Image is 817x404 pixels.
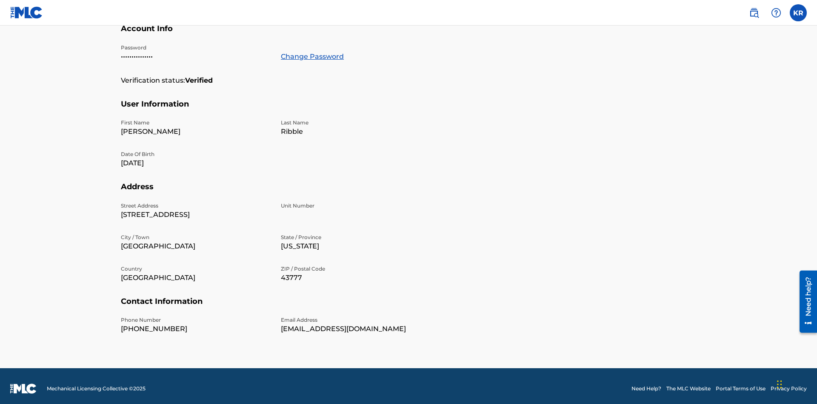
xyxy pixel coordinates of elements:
[771,8,781,18] img: help
[121,182,696,202] h5: Address
[121,297,696,317] h5: Contact Information
[10,6,43,19] img: MLC Logo
[121,127,271,137] p: [PERSON_NAME]
[121,158,271,168] p: [DATE]
[10,384,37,394] img: logo
[749,8,759,18] img: search
[121,210,271,220] p: [STREET_ADDRESS]
[631,385,661,392] a: Need Help?
[121,44,271,52] p: Password
[790,4,807,21] div: User Menu
[121,273,271,283] p: [GEOGRAPHIC_DATA]
[121,324,271,334] p: [PHONE_NUMBER]
[777,372,782,397] div: Drag
[121,24,696,44] h5: Account Info
[666,385,711,392] a: The MLC Website
[281,324,431,334] p: [EMAIL_ADDRESS][DOMAIN_NAME]
[774,363,817,404] iframe: Chat Widget
[121,119,271,127] p: First Name
[793,267,817,337] iframe: Resource Center
[281,52,344,62] a: Change Password
[281,265,431,273] p: ZIP / Postal Code
[121,202,271,210] p: Street Address
[185,75,213,86] strong: Verified
[281,202,431,210] p: Unit Number
[121,150,271,158] p: Date Of Birth
[281,273,431,283] p: 43777
[121,234,271,241] p: City / Town
[768,4,785,21] div: Help
[121,52,271,62] p: •••••••••••••••
[121,241,271,251] p: [GEOGRAPHIC_DATA]
[771,385,807,392] a: Privacy Policy
[121,99,696,119] h5: User Information
[121,265,271,273] p: Country
[47,385,146,392] span: Mechanical Licensing Collective © 2025
[281,127,431,137] p: Ribble
[281,119,431,127] p: Last Name
[121,316,271,324] p: Phone Number
[281,241,431,251] p: [US_STATE]
[281,316,431,324] p: Email Address
[281,234,431,241] p: State / Province
[121,75,185,86] p: Verification status:
[746,4,763,21] a: Public Search
[716,385,766,392] a: Portal Terms of Use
